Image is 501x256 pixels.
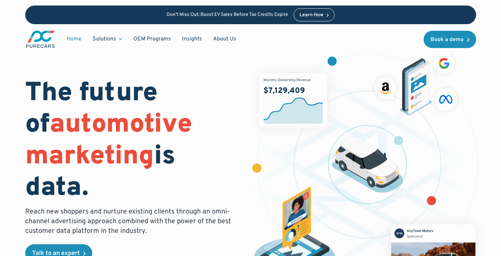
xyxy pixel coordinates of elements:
[61,32,87,46] a: Home
[294,8,335,21] a: Learn How
[300,13,323,18] div: Learn How
[177,32,208,46] a: Insights
[25,108,192,173] span: automotive marketing
[259,73,327,127] img: chart showing monthly dealership revenue of $7m
[25,207,235,236] p: Reach new shoppers and nurture existing clients through an omni-channel advertising approach comb...
[424,31,476,48] a: Book a demo
[431,37,464,42] div: Book a demo
[371,50,461,115] img: ads on social media and advertising partners
[25,30,56,49] img: purecars logo
[208,32,242,46] a: About Us
[128,32,177,46] a: OEM Programs
[87,32,128,46] div: Solutions
[25,30,56,49] a: main
[93,35,116,43] div: Solutions
[167,12,288,18] p: Don’t Miss Out: Boost EV Sales Before Tax Credits Expire
[332,136,403,193] img: illustration of a vehicle
[25,78,243,204] h1: The future of is data.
